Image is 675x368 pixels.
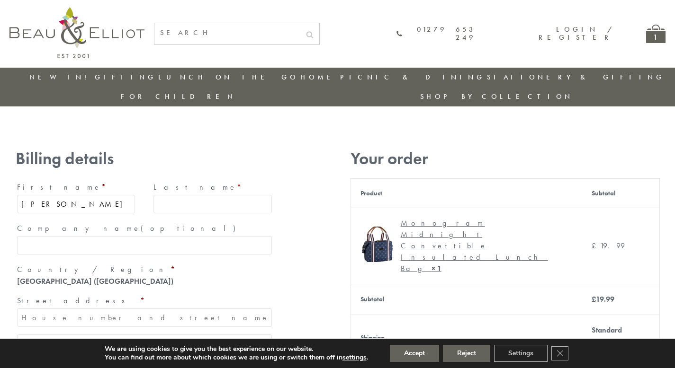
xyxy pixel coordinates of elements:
[17,262,272,277] label: Country / Region
[300,72,338,82] a: Home
[141,223,241,233] span: (optional)
[121,92,236,101] a: For Children
[487,72,665,82] a: Stationery & Gifting
[432,263,441,273] strong: × 1
[154,23,300,43] input: SEARCH
[351,149,660,168] h3: Your order
[401,218,566,274] div: Monogram Midnight Convertible Insulated Lunch Bag
[17,221,272,236] label: Company name
[592,241,625,251] bdi: 19.99
[17,334,272,353] input: Apartment, suite, unit, etc. (optional)
[153,180,272,195] label: Last name
[551,346,568,360] button: Close GDPR Cookie Banner
[360,227,396,262] img: Monogram Midnight Convertible Lunch Bag
[592,294,596,304] span: £
[105,353,368,362] p: You can find out more about which cookies we are using or switch them off in .
[443,345,490,362] button: Reject
[360,218,573,274] a: Monogram Midnight Convertible Lunch Bag Monogram Midnight Convertible Insulated Lunch Bag× 1
[17,308,272,327] input: House number and street name
[105,345,368,353] p: We are using cookies to give you the best experience on our website.
[95,72,156,82] a: Gifting
[420,92,573,101] a: Shop by collection
[396,26,476,42] a: 01279 653 249
[351,178,582,208] th: Product
[582,178,659,208] th: Subtotal
[158,72,298,82] a: Lunch On The Go
[29,72,93,82] a: New in!
[592,294,614,304] bdi: 19.99
[539,25,613,42] a: Login / Register
[390,345,439,362] button: Accept
[16,149,273,168] h3: Billing details
[592,325,640,346] label: Standard Delivery:
[646,25,666,43] a: 1
[17,276,173,286] strong: [GEOGRAPHIC_DATA] ([GEOGRAPHIC_DATA])
[351,315,582,360] th: Shipping
[494,345,548,362] button: Settings
[592,241,600,251] span: £
[17,293,272,308] label: Street address
[9,7,144,58] img: logo
[340,72,485,82] a: Picnic & Dining
[351,284,582,315] th: Subtotal
[17,180,135,195] label: First name
[621,336,640,346] bdi: 3.95
[342,353,367,362] button: settings
[621,336,626,346] span: £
